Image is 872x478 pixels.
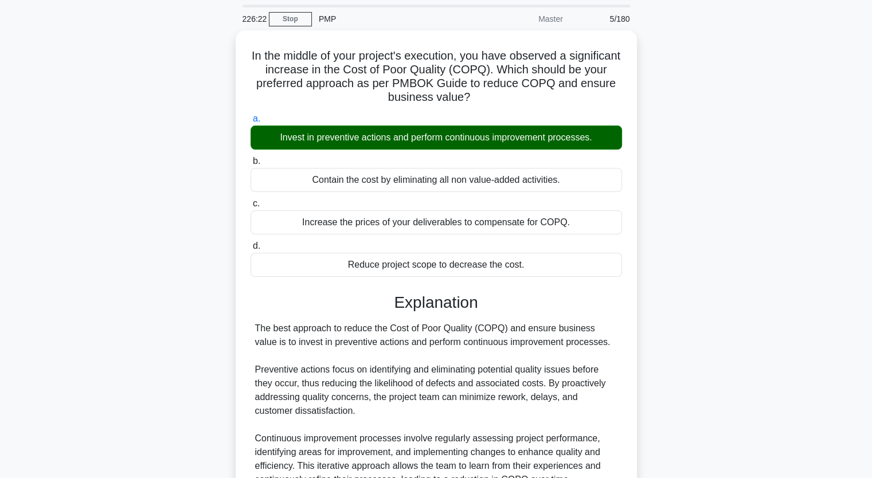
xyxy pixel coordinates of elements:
[470,7,570,30] div: Master
[269,12,312,26] a: Stop
[253,241,260,250] span: d.
[253,198,260,208] span: c.
[251,126,622,150] div: Invest in preventive actions and perform continuous improvement processes.
[253,113,260,123] span: a.
[570,7,637,30] div: 5/180
[251,168,622,192] div: Contain the cost by eliminating all non value-added activities.
[249,49,623,105] h5: In the middle of your project's execution, you have observed a significant increase in the Cost o...
[253,156,260,166] span: b.
[251,210,622,234] div: Increase the prices of your deliverables to compensate for COPQ.
[312,7,470,30] div: PMP
[236,7,269,30] div: 226:22
[257,293,615,312] h3: Explanation
[251,253,622,277] div: Reduce project scope to decrease the cost.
